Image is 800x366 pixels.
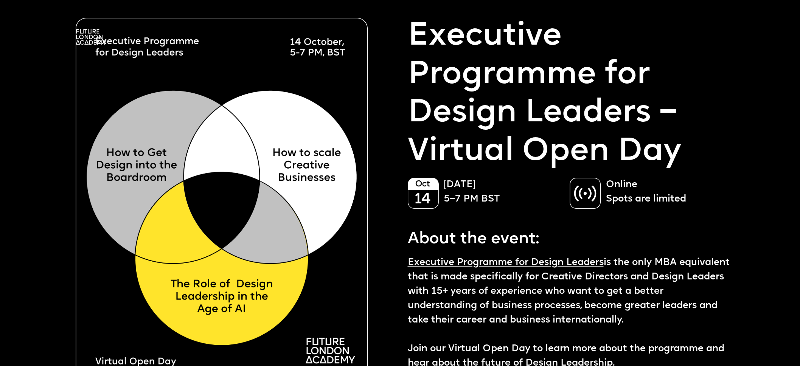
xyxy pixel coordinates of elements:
[76,29,106,45] img: A logo saying in 3 lines: Future London Academy
[408,18,732,171] p: Executive Programme for Design Leaders – Virtual Open Day
[408,258,604,267] a: Executive Programme for Design Leaders
[444,178,562,206] p: [DATE] 5–7 PM BST
[408,223,732,251] p: About the event:
[606,178,724,206] p: Online Spots are limited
